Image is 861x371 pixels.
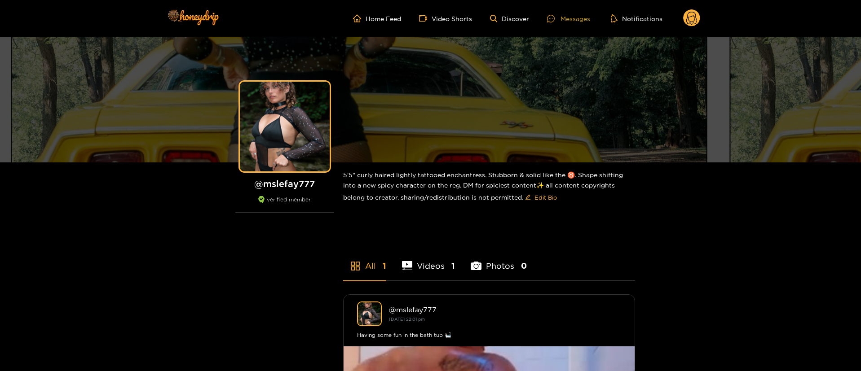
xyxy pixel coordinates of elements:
[353,14,401,22] a: Home Feed
[451,260,455,271] span: 1
[235,196,334,213] div: verified member
[490,15,529,22] a: Discover
[383,260,386,271] span: 1
[534,193,557,202] span: Edit Bio
[350,261,361,271] span: appstore
[419,14,472,22] a: Video Shorts
[357,301,382,326] img: mslefay777
[608,14,665,23] button: Notifications
[547,13,590,24] div: Messages
[419,14,432,22] span: video-camera
[353,14,366,22] span: home
[389,306,621,314] div: @ mslefay777
[357,331,621,340] div: Having some fun in the bath tub 🛀🏽
[343,240,386,280] li: All
[235,178,334,189] h1: @ mslefay777
[523,190,559,205] button: editEdit Bio
[525,194,531,201] span: edit
[343,162,635,212] div: 5'5" curly haired lightly tattooed enchantress. Stubborn & solid like the ♉️. Shape shifting into...
[402,240,455,280] li: Videos
[471,240,527,280] li: Photos
[521,260,527,271] span: 0
[389,317,425,322] small: [DATE] 22:01 pm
